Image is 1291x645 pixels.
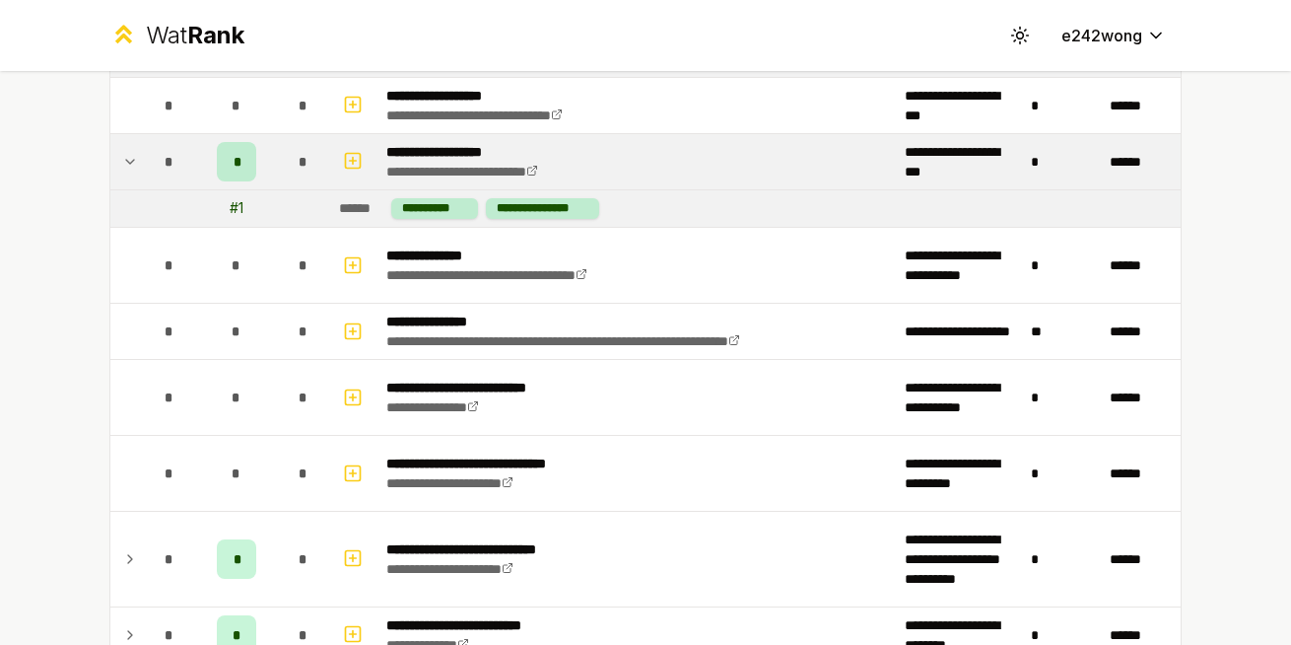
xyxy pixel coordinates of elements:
button: e242wong [1046,18,1182,53]
div: # 1 [230,198,243,218]
span: Rank [187,21,244,49]
span: e242wong [1061,24,1142,47]
a: WatRank [109,20,244,51]
div: Wat [146,20,244,51]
